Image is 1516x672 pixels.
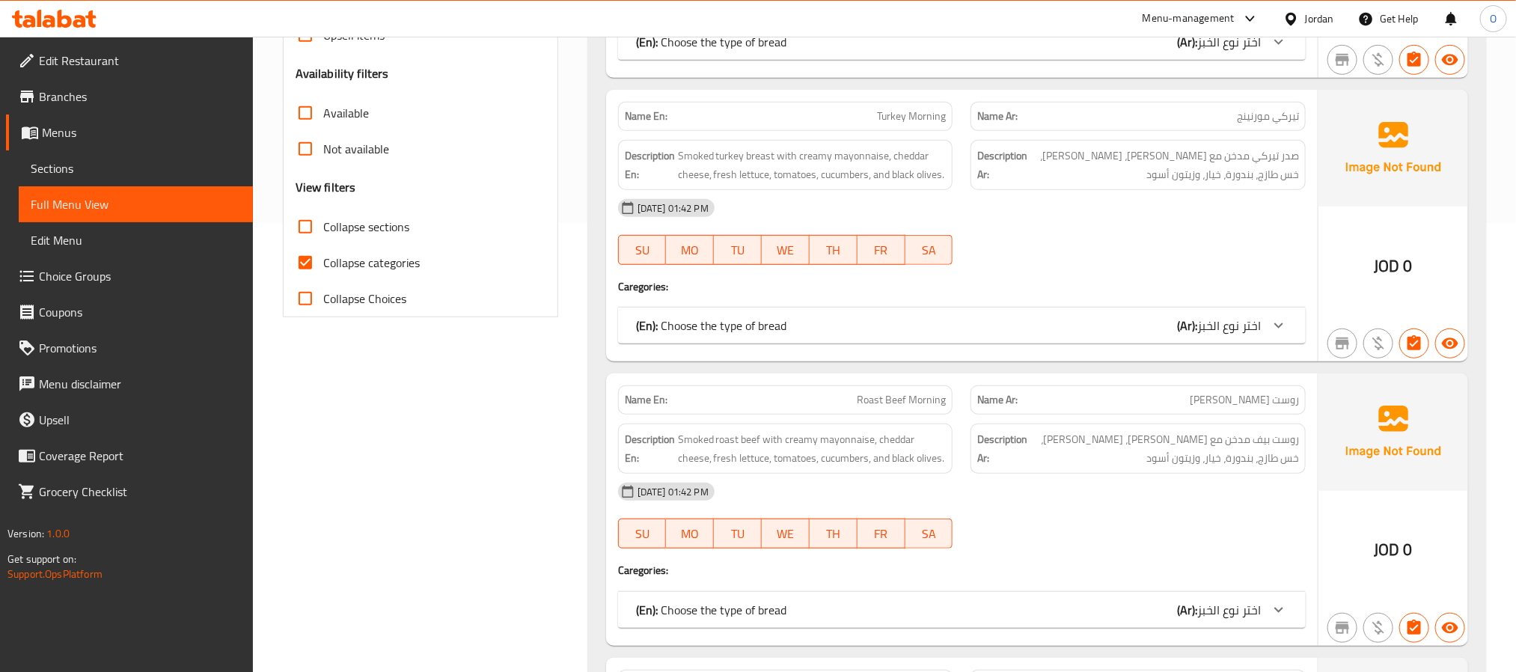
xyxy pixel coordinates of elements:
[6,258,253,294] a: Choice Groups
[1403,251,1412,281] span: 0
[714,235,762,265] button: TU
[1327,613,1357,643] button: Not branch specific item
[6,79,253,114] a: Branches
[666,235,714,265] button: MO
[1435,329,1465,358] button: Available
[39,447,241,465] span: Coverage Report
[6,114,253,150] a: Menus
[714,519,762,549] button: TU
[672,523,708,545] span: MO
[1143,10,1235,28] div: Menu-management
[1327,329,1357,358] button: Not branch specific item
[1177,599,1197,621] b: (Ar):
[1363,45,1393,75] button: Purchased item
[1030,147,1299,183] span: صدر تيركي مدخن مع مايونيز كريمي، جبنة شيدر، خس طازج، بندورة، خيار، وزيتون أسود
[618,592,1306,628] div: (En): Choose the type of bread(Ar):اختر نوع الخبز
[977,392,1018,408] strong: Name Ar:
[19,150,253,186] a: Sections
[39,267,241,285] span: Choice Groups
[31,195,241,213] span: Full Menu View
[6,330,253,366] a: Promotions
[296,65,389,82] h3: Availability filters
[46,524,70,543] span: 1.0.0
[618,235,667,265] button: SU
[1030,430,1299,467] span: روست بيف مدخن مع مايونيز كريمي، جبنة شيدر، خس طازج، بندورة، خيار، وزيتون أسود
[323,140,389,158] span: Not available
[1363,329,1393,358] button: Purchased item
[618,279,1306,294] h4: Caregories:
[1237,109,1299,124] span: تيركي مورنينج
[19,186,253,222] a: Full Menu View
[1177,31,1197,53] b: (Ar):
[39,483,241,501] span: Grocery Checklist
[39,375,241,393] span: Menu disclaimer
[911,523,947,545] span: SA
[877,109,946,124] span: Turkey Morning
[1490,10,1497,27] span: O
[323,218,409,236] span: Collapse sections
[1435,613,1465,643] button: Available
[1363,613,1393,643] button: Purchased item
[1399,329,1429,358] button: Has choices
[768,239,804,261] span: WE
[625,523,661,545] span: SU
[1197,314,1261,337] span: اختر نوع الخبز
[39,88,241,106] span: Branches
[618,24,1306,60] div: (En): Choose the type of bread(Ar):اختر نوع الخبز
[625,239,661,261] span: SU
[1375,251,1400,281] span: JOD
[6,366,253,402] a: Menu disclaimer
[1399,45,1429,75] button: Has choices
[625,147,675,183] strong: Description En:
[762,519,810,549] button: WE
[636,317,787,335] p: Choose the type of bread
[323,254,420,272] span: Collapse categories
[323,26,385,44] span: Upsell items
[7,564,103,584] a: Support.OpsPlatform
[7,549,76,569] span: Get support on:
[31,231,241,249] span: Edit Menu
[618,519,667,549] button: SU
[864,239,899,261] span: FR
[1327,45,1357,75] button: Not branch specific item
[905,519,953,549] button: SA
[296,179,356,196] h3: View filters
[625,109,667,124] strong: Name En:
[857,392,946,408] span: Roast Beef Morning
[6,402,253,438] a: Upsell
[911,239,947,261] span: SA
[678,430,947,467] span: Smoked roast beef with creamy mayonnaise, cheddar cheese, fresh lettuce, tomatoes, cucumbers, and...
[666,519,714,549] button: MO
[1403,535,1412,564] span: 0
[810,235,858,265] button: TH
[858,519,905,549] button: FR
[1190,392,1299,408] span: روست [PERSON_NAME]
[323,290,406,308] span: Collapse Choices
[858,235,905,265] button: FR
[7,524,44,543] span: Version:
[632,201,715,216] span: [DATE] 01:42 PM
[1197,31,1261,53] span: اختر نوع الخبز
[618,308,1306,343] div: (En): Choose the type of bread(Ar):اختر نوع الخبز
[42,123,241,141] span: Menus
[977,430,1027,467] strong: Description Ar:
[672,239,708,261] span: MO
[39,52,241,70] span: Edit Restaurant
[1318,90,1468,207] img: Ae5nvW7+0k+MAAAAAElFTkSuQmCC
[323,104,369,122] span: Available
[768,523,804,545] span: WE
[6,474,253,510] a: Grocery Checklist
[19,222,253,258] a: Edit Menu
[625,430,675,467] strong: Description En:
[816,239,852,261] span: TH
[977,109,1018,124] strong: Name Ar:
[720,239,756,261] span: TU
[39,411,241,429] span: Upsell
[39,339,241,357] span: Promotions
[39,303,241,321] span: Coupons
[618,563,1306,578] h4: Caregories:
[810,519,858,549] button: TH
[977,147,1027,183] strong: Description Ar:
[1318,373,1468,490] img: Ae5nvW7+0k+MAAAAAElFTkSuQmCC
[678,147,947,183] span: Smoked turkey breast with creamy mayonnaise, cheddar cheese, fresh lettuce, tomatoes, cucumbers, ...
